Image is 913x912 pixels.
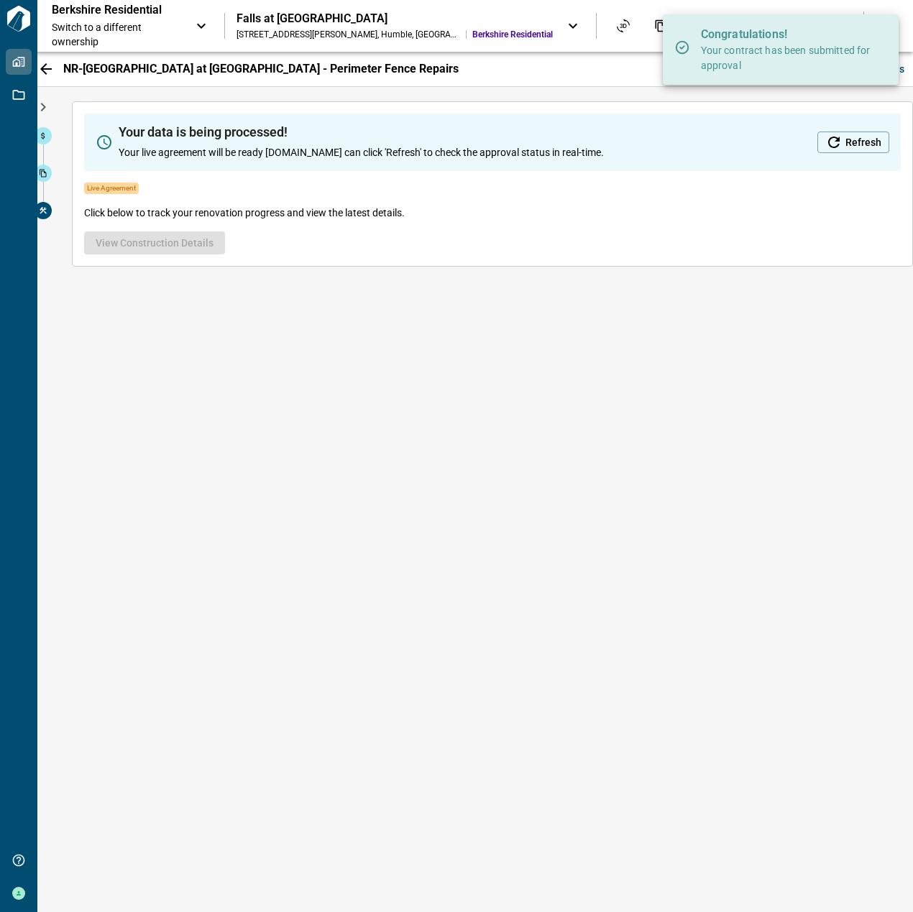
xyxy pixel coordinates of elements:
[237,29,460,40] div: [STREET_ADDRESS][PERSON_NAME] , Humble , [GEOGRAPHIC_DATA]
[119,145,604,160] span: Your live agreement will be ready [DOMAIN_NAME] can click 'Refresh' to check the approval status ...
[52,20,181,49] span: Switch to a different ownership
[608,14,638,38] div: Asset View
[701,43,873,73] p: Your contract has been submitted for approval
[52,3,181,17] p: Berkshire Residential
[84,206,405,220] span: Click below to track your renovation progress and view the latest details.
[237,11,553,26] div: Falls at [GEOGRAPHIC_DATA]
[646,14,676,38] div: Documents
[845,135,881,149] span: Refresh
[472,29,553,40] span: Berkshire Residential
[817,132,889,153] button: Refresh
[701,26,873,43] p: Congratulations!
[63,62,459,76] span: NR-[GEOGRAPHIC_DATA] at [GEOGRAPHIC_DATA] - Perimeter Fence Repairs
[119,125,604,139] span: Your data is being processed!
[84,183,139,194] span: Live Agreement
